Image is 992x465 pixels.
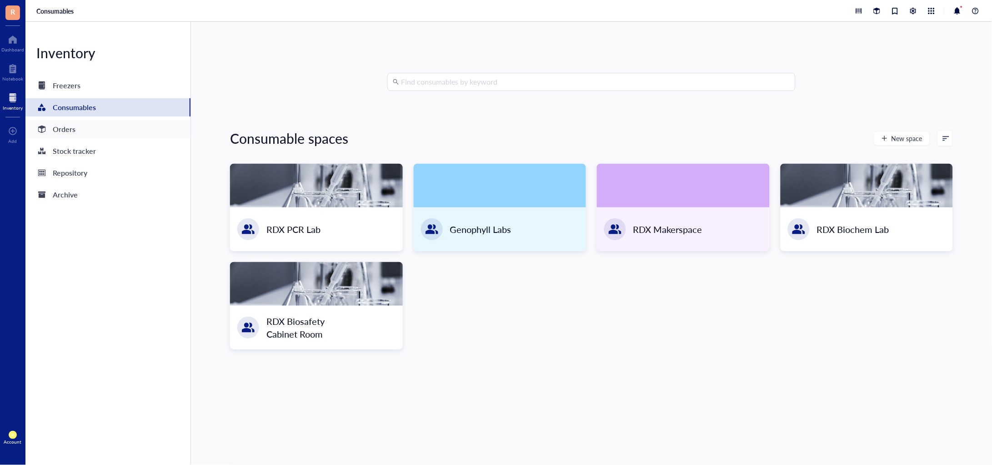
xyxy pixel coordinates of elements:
[53,188,78,201] div: Archive
[633,223,702,236] div: RDX Makerspace
[3,105,23,111] div: Inventory
[25,98,190,116] a: Consumables
[25,44,190,62] div: Inventory
[874,131,930,146] button: New space
[53,101,96,114] div: Consumables
[1,47,24,52] div: Dashboard
[817,223,889,236] div: RDX Biochem Lab
[1,32,24,52] a: Dashboard
[892,135,922,142] span: New space
[2,61,23,81] a: Notebook
[4,439,22,445] div: Account
[25,120,190,138] a: Orders
[36,7,75,15] a: Consumables
[10,433,15,437] span: SK
[10,6,15,17] span: R
[450,223,511,236] div: Genophyll Labs
[25,186,190,204] a: Archive
[266,315,351,340] div: RDX Biosafety Cabinet Room
[25,164,190,182] a: Repository
[3,91,23,111] a: Inventory
[53,145,96,157] div: Stock tracker
[266,223,321,236] div: RDX PCR Lab
[53,79,80,92] div: Freezers
[230,129,348,147] div: Consumable spaces
[53,123,75,136] div: Orders
[25,142,190,160] a: Stock tracker
[53,167,87,179] div: Repository
[9,138,17,144] div: Add
[25,76,190,95] a: Freezers
[2,76,23,81] div: Notebook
